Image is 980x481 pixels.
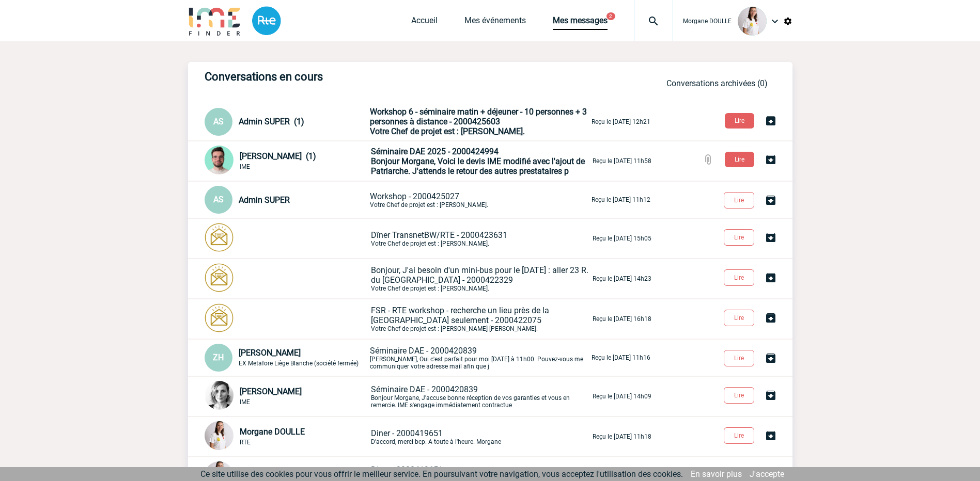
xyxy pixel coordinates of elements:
a: Lire [717,115,765,125]
a: Lire [715,352,765,362]
span: AS [213,117,224,126]
img: Archiver la conversation [765,312,777,324]
a: Mes événements [464,15,526,30]
div: Conversation privée : Client - Agence [205,303,369,334]
button: Lire [724,229,754,246]
a: Lire [715,195,765,204]
a: [PERSON_NAME] (1) IME Séminaire DAE 2025 - 2000424994Bonjour Morgane, Voici le devis IME modifié ... [205,155,651,165]
img: Archiver la conversation [765,389,777,402]
img: Archiver la conversation [765,231,777,244]
a: J'accepte [750,469,784,479]
p: Bonjour Morgane, J'accuse bonne réception de vos garanties et vous en remercie. IME s'engage immé... [371,384,590,409]
span: Workshop - 2000425027 [370,191,459,201]
span: Morgane DOULLE [240,427,305,437]
a: AS Admin SUPER (1) Workshop 6 - séminaire matin + déjeuner - 10 personnes + 3 personnes à distanc... [205,116,650,126]
p: Votre Chef de projet est : [PERSON_NAME] [PERSON_NAME]. [371,306,590,332]
span: RTE [240,439,251,446]
span: Bonjour Morgane, Voici le devis IME modifié avec l'ajout de Patriarche. J'attends le retour des a... [371,156,585,176]
span: [PERSON_NAME] [240,387,302,396]
span: AS [213,195,224,204]
span: Workshop 6 - séminaire matin + déjeuner - 10 personnes + 3 personnes à distance - 2000425603 [370,107,587,126]
button: Lire [724,192,754,209]
a: Accueil [411,15,438,30]
button: Lire [724,269,754,286]
button: Lire [724,427,754,444]
a: FSR - RTE workshop - recherche un lieu près de la [GEOGRAPHIC_DATA] seulement - 2000422075Votre C... [205,313,651,323]
p: Votre Chef de projet est : [PERSON_NAME]. [371,265,590,292]
img: Archiver la conversation [765,115,777,127]
span: Dîner TransnetBW/RTE - 2000423631 [371,230,507,240]
a: Lire [715,312,765,322]
p: [PERSON_NAME], Oui c'est parfait pour moi [DATE] à 11h00. Pouvez-vous me communiquer votre adress... [370,346,589,370]
a: Conversations archivées (0) [666,78,768,88]
span: Admin SUPER [239,195,290,205]
span: Morgane DOULLE [683,18,732,25]
img: Archiver la conversation [765,271,777,284]
a: Dîner TransnetBW/RTE - 2000423631Votre Chef de projet est : [PERSON_NAME]. Reçu le [DATE] 15h05 [205,233,651,243]
div: Conversation commune : Client - Fournisseur - Agence [205,421,369,452]
div: Conversation privée : Client - Agence [205,223,369,254]
span: Ce site utilise des cookies pour vous offrir le meilleur service. En poursuivant votre navigation... [200,469,683,479]
a: Mes messages [553,15,608,30]
img: Archiver la conversation [765,153,777,166]
a: En savoir plus [691,469,742,479]
p: Reçu le [DATE] 15h05 [593,235,651,242]
span: ZH [213,352,224,362]
div: Conversation privée : Client - Agence [205,381,369,412]
img: photonotifcontact.png [205,303,234,332]
span: [PERSON_NAME] [239,348,301,358]
p: Reçu le [DATE] 14h09 [593,393,651,400]
span: Séminaire DAE - 2000420839 [370,346,477,356]
span: IME [240,398,250,406]
button: Lire [724,387,754,404]
button: Lire [725,152,754,167]
a: [PERSON_NAME] IME Séminaire DAE - 2000420839Bonjour Morgane, J'accuse bonne réception de vos gara... [205,391,651,400]
span: FSR - RTE workshop - recherche un lieu près de la [GEOGRAPHIC_DATA] seulement - 2000422075 [371,306,549,325]
p: Reçu le [DATE] 11h16 [592,354,650,361]
button: Lire [724,350,754,366]
span: Séminaire DAE 2025 - 2000424994 [371,147,499,156]
p: Votre Chef de projet est : [PERSON_NAME]. [370,191,589,209]
span: IME [240,163,250,170]
button: 2 [606,12,615,20]
img: IME-Finder [188,6,242,36]
span: [PERSON_NAME] (1) [240,151,316,161]
div: Conversation privée : Client - Agence [205,108,368,136]
img: Archiver la conversation [765,194,777,206]
p: Votre Chef de projet est : [PERSON_NAME]. [371,230,590,247]
a: Lire [717,154,765,164]
img: 103019-1.png [205,381,234,410]
span: Admin SUPER (1) [239,117,304,126]
div: Conversation commune : Client - Fournisseur - Agence [205,344,368,372]
p: Reçu le [DATE] 12h21 [592,118,650,125]
span: Séminaire DAE - 2000420839 [371,384,478,394]
a: AS Admin SUPER Workshop - 2000425027Votre Chef de projet est : [PERSON_NAME]. Reçu le [DATE] 11h12 [205,194,650,204]
p: Reçu le [DATE] 11h12 [592,196,650,203]
a: Lire [715,232,765,242]
button: Lire [725,113,754,129]
img: 130205-0.jpg [205,421,234,450]
div: Conversation privée : Client - Agence [205,186,368,214]
p: D'accord, merci bcp. A toute à l'heure. Morgane [371,428,590,445]
p: Reçu le [DATE] 14h23 [593,275,651,282]
p: Reçu le [DATE] 16h18 [593,315,651,323]
a: Lire [715,430,765,440]
img: Archiver la conversation [765,429,777,442]
div: Conversation privée : Client - Agence [205,146,369,177]
span: EX Metafore Liège Blanche (société fermée) [239,360,359,367]
a: Lire [715,272,765,282]
a: Bonjour, J'ai besoin d'un mini-bus pour le [DATE] : aller 23 R. du [GEOGRAPHIC_DATA] - 2000422329... [205,273,651,283]
img: Archiver la conversation [765,352,777,364]
img: photonotifcontact.png [205,223,234,252]
span: Bonjour, J'ai besoin d'un mini-bus pour le [DATE] : aller 23 R. du [GEOGRAPHIC_DATA] - 2000422329 [371,265,588,285]
a: ZH [PERSON_NAME] EX Metafore Liège Blanche (société fermée) Séminaire DAE - 2000420839[PERSON_NAM... [205,352,650,362]
p: Reçu le [DATE] 11h18 [593,433,651,440]
span: Diner - 2000419651 [371,465,443,475]
span: Diner - 2000419651 [371,428,443,438]
button: Lire [724,310,754,326]
img: photonotifcontact.png [205,263,234,292]
a: Lire [715,390,765,399]
img: 130205-0.jpg [738,7,767,36]
h3: Conversations en cours [205,70,515,83]
div: Conversation privée : Client - Agence [205,263,369,294]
